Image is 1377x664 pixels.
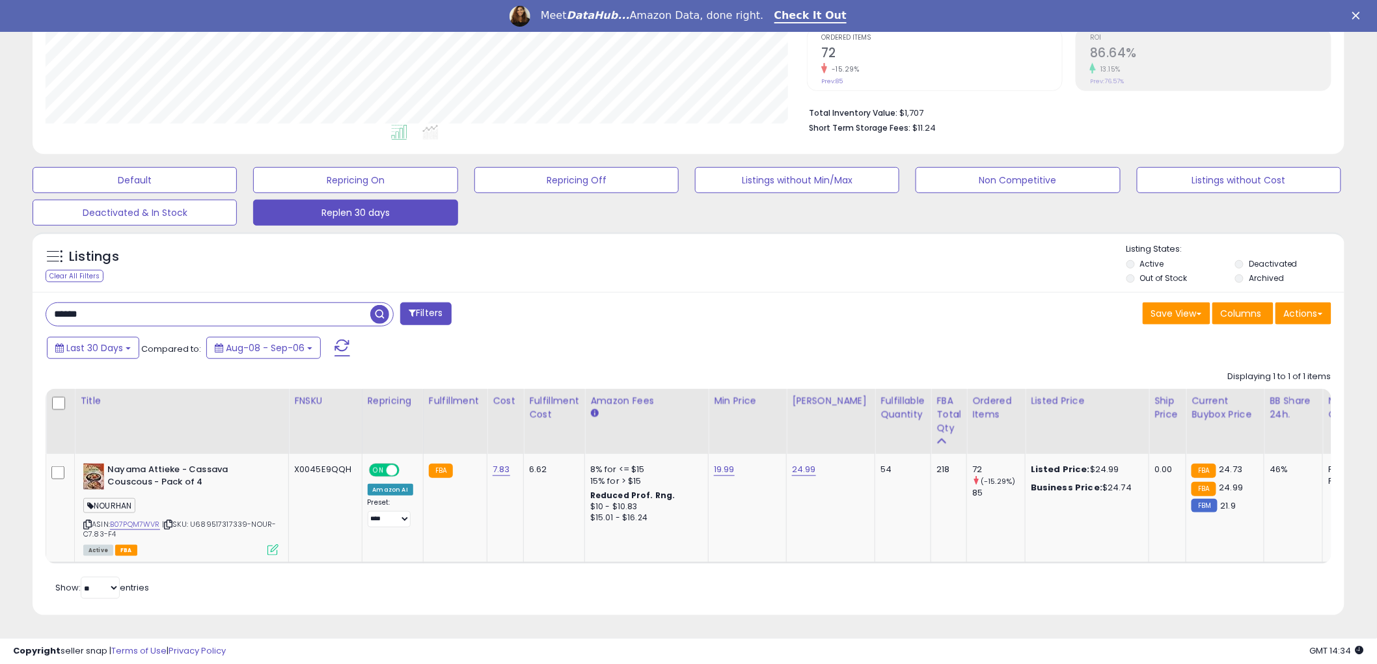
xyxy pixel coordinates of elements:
[83,464,104,490] img: 51wqH0luWJL._SL40_.jpg
[46,270,103,282] div: Clear All Filters
[47,337,139,359] button: Last 30 Days
[107,464,266,491] b: Nayama Attieke - Cassava Couscous - Pack of 4
[1090,77,1124,85] small: Prev: 76.57%
[69,248,119,266] h5: Listings
[510,6,530,27] img: Profile image for Georgie
[1328,475,1371,487] div: FBM: 8
[695,167,899,193] button: Listings without Min/Max
[83,545,113,556] span: All listings currently available for purchase on Amazon
[1220,463,1243,475] span: 24.73
[1031,463,1090,475] b: Listed Price:
[792,394,869,408] div: [PERSON_NAME]
[294,394,357,408] div: FNSKU
[429,394,482,408] div: Fulfillment
[1249,272,1284,284] label: Archived
[1031,394,1143,408] div: Listed Price
[567,9,630,21] i: DataHub...
[1221,307,1262,320] span: Columns
[792,463,816,476] a: 24.99
[1140,272,1188,284] label: Out of Stock
[80,394,283,408] div: Title
[1228,371,1331,383] div: Displaying 1 to 1 of 1 items
[1137,167,1341,193] button: Listings without Cost
[809,107,897,118] b: Total Inventory Value:
[1212,302,1274,325] button: Columns
[83,519,276,538] span: | SKU: U689517317339-NOUR-C7.83-F4
[33,200,237,226] button: Deactivated & In Stock
[821,34,1062,42] span: Ordered Items
[590,490,675,501] b: Reduced Prof. Rng.
[1126,243,1344,256] p: Listing States:
[110,519,160,530] a: B07PQM7WVR
[1270,394,1317,421] div: BB Share 24h.
[1154,464,1176,475] div: 0.00
[13,645,226,657] div: seller snap | |
[590,408,598,419] small: Amazon Fees.
[397,465,418,476] span: OFF
[400,302,451,325] button: Filters
[493,394,518,408] div: Cost
[529,394,579,421] div: Fulfillment Cost
[936,464,957,475] div: 218
[206,337,321,359] button: Aug-08 - Sep-06
[714,463,735,476] a: 19.99
[33,167,237,193] button: Default
[880,464,921,475] div: 54
[13,644,61,657] strong: Copyright
[809,122,910,133] b: Short Term Storage Fees:
[972,487,1025,499] div: 85
[1221,499,1236,512] span: 21.9
[916,167,1120,193] button: Non Competitive
[141,343,201,355] span: Compared to:
[936,394,961,435] div: FBA Total Qty
[880,394,925,421] div: Fulfillable Quantity
[1090,34,1331,42] span: ROI
[1352,12,1365,20] div: Close
[474,167,679,193] button: Repricing Off
[1192,464,1216,478] small: FBA
[115,545,137,556] span: FBA
[370,465,387,476] span: ON
[1310,644,1364,657] span: 2025-10-8 14:34 GMT
[809,104,1322,120] li: $1,707
[590,394,703,408] div: Amazon Fees
[1328,394,1376,421] div: Num of Comp.
[1031,482,1139,494] div: $24.74
[1192,394,1259,421] div: Current Buybox Price
[714,394,781,408] div: Min Price
[1031,481,1102,494] b: Business Price:
[821,46,1062,63] h2: 72
[1249,258,1298,269] label: Deactivated
[169,644,226,657] a: Privacy Policy
[493,463,510,476] a: 7.83
[590,464,698,475] div: 8% for <= $15
[1154,394,1180,421] div: Ship Price
[972,464,1025,475] div: 72
[1096,64,1121,74] small: 13.15%
[253,200,457,226] button: Replen 30 days
[429,464,453,478] small: FBA
[294,464,352,475] div: X0045E9QQH
[83,498,135,513] span: NOURHAN
[368,498,413,527] div: Preset:
[774,9,847,23] a: Check It Out
[912,122,936,134] span: $11.24
[821,77,843,85] small: Prev: 85
[111,644,167,657] a: Terms of Use
[529,464,575,475] div: 6.62
[541,9,764,22] div: Meet Amazon Data, done right.
[1031,464,1139,475] div: $24.99
[253,167,457,193] button: Repricing On
[1328,464,1371,475] div: FBA: 2
[827,64,860,74] small: -15.29%
[1192,499,1217,512] small: FBM
[226,341,305,354] span: Aug-08 - Sep-06
[981,476,1015,486] small: (-15.29%)
[368,484,413,496] div: Amazon AI
[83,464,279,554] div: ASIN:
[1090,46,1331,63] h2: 86.64%
[590,512,698,524] div: $15.01 - $16.24
[1140,258,1164,269] label: Active
[1270,464,1313,475] div: 46%
[66,341,123,354] span: Last 30 Days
